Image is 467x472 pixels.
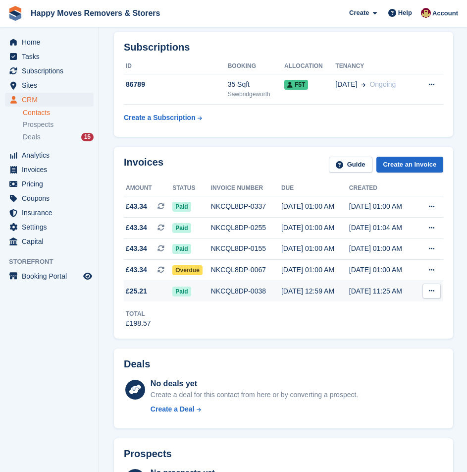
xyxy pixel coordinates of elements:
[172,180,211,196] th: Status
[172,265,203,275] span: Overdue
[22,177,81,191] span: Pricing
[211,180,281,196] th: Invoice number
[281,180,349,196] th: Due
[211,286,281,296] div: NKCQL8DP-0038
[349,286,417,296] div: [DATE] 11:25 AM
[126,309,151,318] div: Total
[22,269,81,283] span: Booking Portal
[22,206,81,220] span: Insurance
[211,265,281,275] div: NKCQL8DP-0067
[5,191,94,205] a: menu
[5,220,94,234] a: menu
[211,243,281,254] div: NKCQL8DP-0155
[124,42,443,53] h2: Subscriptions
[22,235,81,248] span: Capital
[335,79,357,90] span: [DATE]
[151,390,358,400] div: Create a deal for this contact from here or by converting a prospect.
[126,201,147,212] span: £43.34
[5,35,94,49] a: menu
[284,80,308,90] span: F5T
[421,8,431,18] img: Steven Fry
[281,265,349,275] div: [DATE] 01:00 AM
[5,64,94,78] a: menu
[228,59,284,74] th: Booking
[126,223,147,233] span: £43.34
[8,6,23,21] img: stora-icon-8386f47178a22dfd0bd8f6a31ec36ba5ce8667c1dd55bd0f319d3a0aa187defe.svg
[172,223,191,233] span: Paid
[124,157,163,173] h2: Invoices
[5,269,94,283] a: menu
[329,157,372,173] a: Guide
[376,157,444,173] a: Create an Invoice
[432,8,458,18] span: Account
[5,235,94,248] a: menu
[82,270,94,282] a: Preview store
[349,8,369,18] span: Create
[281,286,349,296] div: [DATE] 12:59 AM
[126,243,147,254] span: £43.34
[5,163,94,177] a: menu
[124,180,172,196] th: Amount
[349,223,417,233] div: [DATE] 01:04 AM
[22,220,81,234] span: Settings
[228,90,284,99] div: Sawbridgeworth
[151,404,195,414] div: Create a Deal
[124,448,172,460] h2: Prospects
[124,358,150,370] h2: Deals
[22,35,81,49] span: Home
[349,201,417,212] div: [DATE] 01:00 AM
[126,265,147,275] span: £43.34
[9,257,99,267] span: Storefront
[5,93,94,107] a: menu
[172,244,191,254] span: Paid
[281,201,349,212] div: [DATE] 01:00 AM
[22,148,81,162] span: Analytics
[27,5,164,21] a: Happy Moves Removers & Storers
[124,79,228,90] div: 86789
[211,223,281,233] div: NKCQL8DP-0255
[349,243,417,254] div: [DATE] 01:00 AM
[211,201,281,212] div: NKCQL8DP-0337
[151,404,358,414] a: Create a Deal
[398,8,412,18] span: Help
[23,132,94,142] a: Deals 15
[5,148,94,162] a: menu
[369,80,396,88] span: Ongoing
[22,64,81,78] span: Subscriptions
[124,59,228,74] th: ID
[124,113,196,123] div: Create a Subscription
[349,265,417,275] div: [DATE] 01:00 AM
[5,177,94,191] a: menu
[81,133,94,141] div: 15
[172,287,191,296] span: Paid
[124,109,202,127] a: Create a Subscription
[349,180,417,196] th: Created
[281,223,349,233] div: [DATE] 01:00 AM
[23,132,41,142] span: Deals
[23,119,94,130] a: Prospects
[126,286,147,296] span: £25.21
[22,163,81,177] span: Invoices
[5,78,94,92] a: menu
[228,79,284,90] div: 35 Sqft
[22,191,81,205] span: Coupons
[23,120,53,129] span: Prospects
[22,93,81,107] span: CRM
[23,108,94,118] a: Contacts
[281,243,349,254] div: [DATE] 01:00 AM
[5,50,94,63] a: menu
[126,318,151,329] div: £198.57
[284,59,335,74] th: Allocation
[335,59,415,74] th: Tenancy
[22,50,81,63] span: Tasks
[151,378,358,390] div: No deals yet
[172,202,191,212] span: Paid
[22,78,81,92] span: Sites
[5,206,94,220] a: menu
